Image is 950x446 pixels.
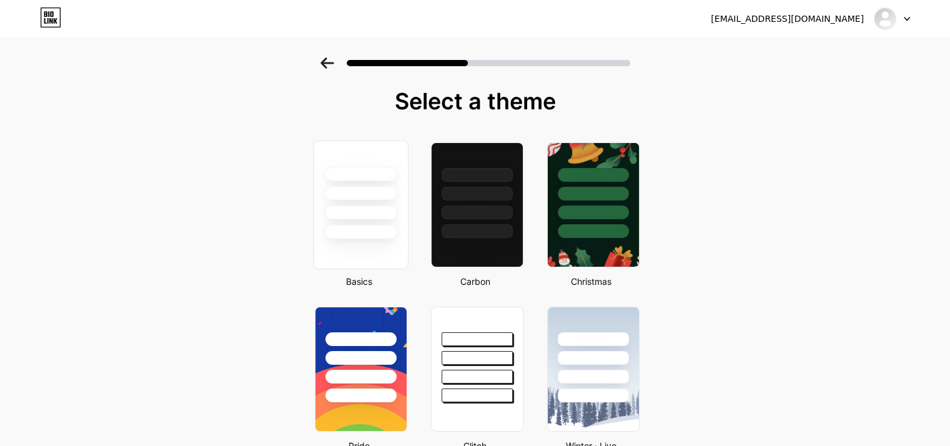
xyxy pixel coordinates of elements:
[543,275,640,288] div: Christmas
[873,7,897,31] img: itsrohitverma
[427,275,523,288] div: Carbon
[711,12,864,26] div: [EMAIL_ADDRESS][DOMAIN_NAME]
[310,89,641,114] div: Select a theme
[311,275,407,288] div: Basics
